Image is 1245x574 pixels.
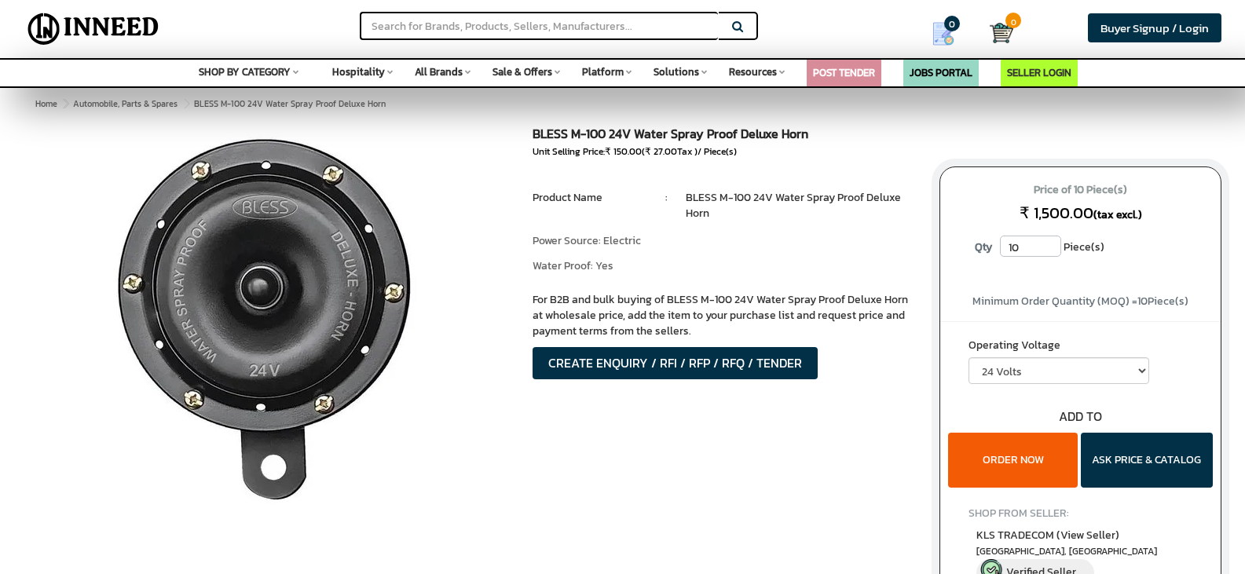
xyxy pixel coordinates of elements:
[360,12,718,40] input: Search for Brands, Products, Sellers, Manufacturers...
[948,433,1078,488] button: ORDER NOW
[582,64,624,79] span: Platform
[976,527,1119,543] span: KLS TRADECOM
[70,97,386,110] span: BLESS M-100 24V Water Spray Proof Deluxe Horn
[1081,433,1213,488] button: ASK PRICE & CATALOG
[183,94,191,113] span: >
[1137,293,1148,309] span: 10
[909,16,990,52] a: my Quotes 0
[1020,201,1093,225] span: ₹ 1,500.00
[1088,13,1221,42] a: Buyer Signup / Login
[654,64,699,79] span: Solutions
[932,22,955,46] img: Show My Quotes
[103,127,430,520] img: BLESS M-100 24V Water Spray Proof Deluxe Horn
[533,347,818,379] button: CREATE ENQUIRY / RFI / RFP / RFQ / TENDER
[990,21,1013,45] img: Cart
[21,9,166,49] img: Inneed.Market
[493,64,552,79] span: Sale & Offers
[533,259,916,273] p: Water Proof: Yes
[533,234,916,248] p: Power Source: Electric
[415,64,463,79] span: All Brands
[32,94,60,113] a: Home
[729,64,777,79] span: Resources
[1100,19,1209,37] span: Buyer Signup / Login
[533,145,916,159] div: Unit Selling Price: ( Tax )
[969,338,1192,357] label: Operating Voltage
[605,144,642,159] span: ₹ 150.00
[647,190,686,206] li: :
[1005,13,1021,28] span: 0
[533,127,916,145] h1: BLESS M-100 24V Water Spray Proof Deluxe Horn
[1093,207,1142,223] span: (tax excl.)
[645,144,677,159] span: ₹ 27.00
[686,190,916,221] li: BLESS M-100 24V Water Spray Proof Deluxe Horn
[533,292,916,339] p: For B2B and bulk buying of BLESS M-100 24V Water Spray Proof Deluxe Horn at wholesale price, add ...
[533,190,647,206] li: Product Name
[944,16,960,31] span: 0
[976,545,1185,558] span: East Delhi
[73,97,178,110] span: Automobile, Parts & Spares
[910,65,972,80] a: JOBS PORTAL
[955,177,1206,203] span: Price of 10 Piece(s)
[70,94,181,113] a: Automobile, Parts & Spares
[1064,236,1104,259] span: Piece(s)
[813,65,875,80] a: POST TENDER
[199,64,291,79] span: SHOP BY CATEGORY
[972,293,1188,309] span: Minimum Order Quantity (MOQ) = Piece(s)
[698,144,737,159] span: / Piece(s)
[990,16,1002,50] a: Cart 0
[1007,65,1071,80] a: SELLER LOGIN
[63,97,68,110] span: >
[940,408,1221,426] div: ADD TO
[967,236,1000,259] label: Qty
[332,64,385,79] span: Hospitality
[969,507,1192,519] h4: SHOP FROM SELLER:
